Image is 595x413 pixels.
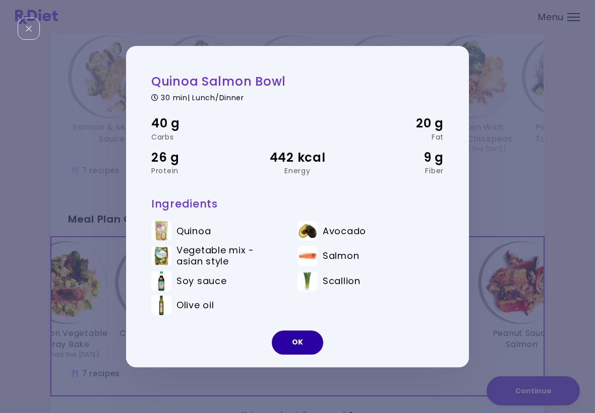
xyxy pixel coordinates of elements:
span: Salmon [323,250,359,261]
h3: Ingredients [151,197,444,211]
div: Fiber [346,167,444,174]
div: 442 kcal [249,148,346,167]
div: Close [18,18,40,40]
span: Quinoa [176,226,211,237]
span: Olive oil [176,300,214,311]
h2: Quinoa Salmon Bowl [151,74,444,89]
div: Protein [151,167,249,174]
span: Scallion [323,276,361,287]
span: Avocado [323,226,366,237]
div: 9 g [346,148,444,167]
div: 20 g [346,114,444,133]
div: 30 min | Lunch/Dinner [151,92,444,101]
span: Vegetable mix - asian style [176,245,283,267]
div: 40 g [151,114,249,133]
div: Energy [249,167,346,174]
span: Soy sauce [176,276,226,287]
div: 26 g [151,148,249,167]
button: OK [272,330,323,355]
div: Fat [346,133,444,141]
div: Carbs [151,133,249,141]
